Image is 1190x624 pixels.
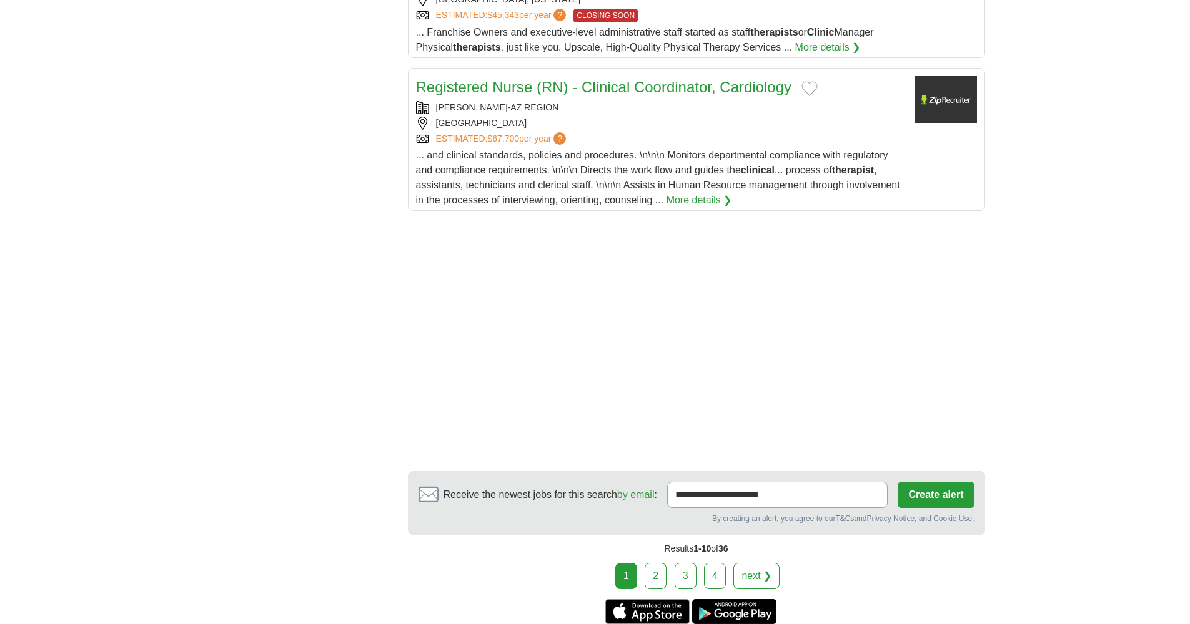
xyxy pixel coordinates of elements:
[741,165,775,175] strong: clinical
[832,165,875,175] strong: therapist
[416,27,874,52] span: ... Franchise Owners and executive-level administrative staff started as staff or Manager Physica...
[750,27,798,37] strong: therapists
[693,544,711,553] span: 1-10
[675,563,697,589] a: 3
[718,544,728,553] span: 36
[444,487,657,502] span: Receive the newest jobs for this search :
[553,9,566,21] span: ?
[617,489,655,500] a: by email
[615,563,637,589] div: 1
[416,79,792,95] a: Registered Nurse (RN) - Clinical Coordinator, Cardiology
[436,9,569,22] a: ESTIMATED:$45,343per year?
[667,193,732,208] a: More details ❯
[733,563,780,589] a: next ❯
[553,132,566,145] span: ?
[419,513,974,524] div: By creating an alert, you agree to our and , and Cookie Use.
[795,40,861,55] a: More details ❯
[436,132,569,145] a: ESTIMATED:$67,700per year?
[487,10,519,20] span: $45,343
[915,76,977,123] img: Company logo
[453,42,500,52] strong: therapists
[898,482,974,508] button: Create alert
[866,514,915,523] a: Privacy Notice
[807,27,835,37] strong: Clinic
[692,599,776,624] a: Get the Android app
[801,81,818,96] button: Add to favorite jobs
[605,599,690,624] a: Get the iPhone app
[704,563,726,589] a: 4
[416,150,900,205] span: ... and clinical standards, policies and procedures. \n\n\n Monitors departmental compliance with...
[573,9,638,22] span: CLOSING SOON
[416,117,905,130] div: [GEOGRAPHIC_DATA]
[645,563,667,589] a: 2
[408,221,985,461] iframe: Ads by Google
[835,514,854,523] a: T&Cs
[416,101,905,114] div: [PERSON_NAME]-AZ REGION
[408,535,985,563] div: Results of
[487,134,519,144] span: $67,700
